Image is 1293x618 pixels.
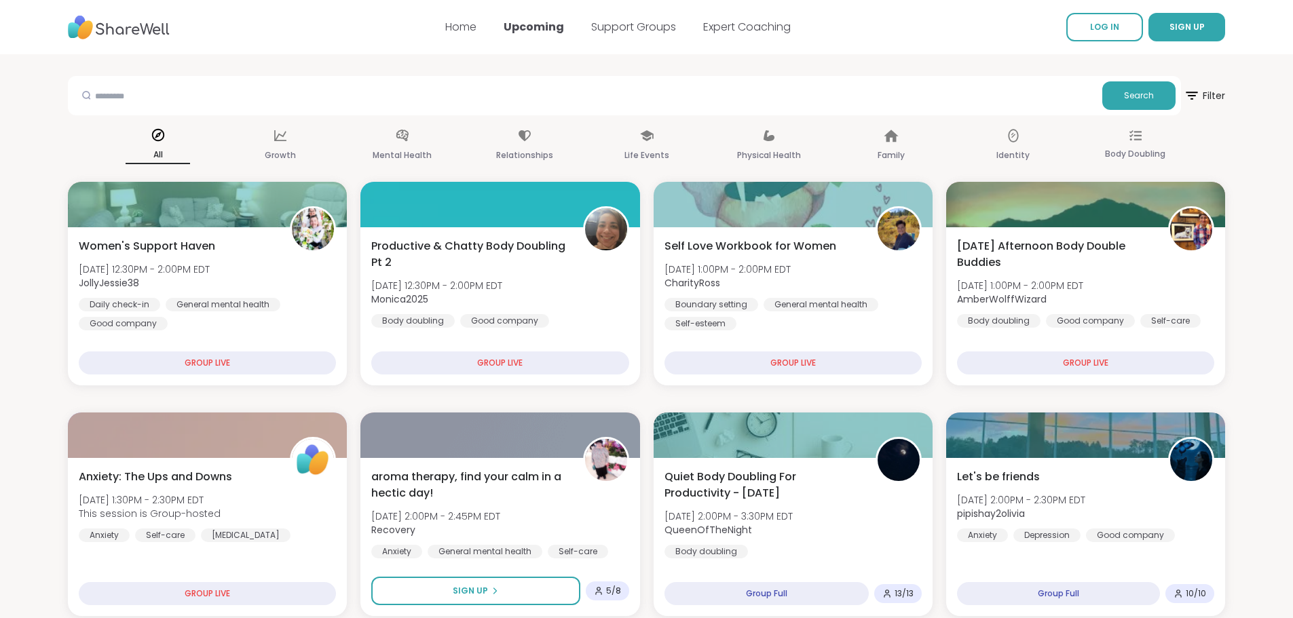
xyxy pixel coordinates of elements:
[292,208,334,250] img: JollyJessie38
[135,528,195,542] div: Self-care
[68,9,170,46] img: ShareWell Nav Logo
[371,238,567,271] span: Productive & Chatty Body Doubling Pt 2
[1102,81,1176,110] button: Search
[445,19,476,35] a: Home
[664,509,793,523] span: [DATE] 2:00PM - 3:30PM EDT
[201,528,291,542] div: [MEDICAL_DATA]
[664,469,861,501] span: Quiet Body Doubling For Productivity - [DATE]
[957,507,1025,520] b: pipishay2olivia
[504,19,564,35] a: Upcoming
[664,351,922,374] div: GROUP LIVE
[79,493,221,507] span: [DATE] 1:30PM - 2:30PM EDT
[664,263,791,276] span: [DATE] 1:00PM - 2:00PM EDT
[79,276,139,290] b: JollyJessie38
[371,469,567,501] span: aroma therapy, find your calm in a hectic day!
[79,238,215,254] span: Women's Support Haven
[664,238,836,254] span: Self Love Workbook for Women
[79,507,221,520] span: This session is Group-hosted
[585,439,627,481] img: Recovery
[548,545,608,558] div: Self-care
[373,147,432,163] p: Mental Health
[703,19,791,35] a: Expert Coaching
[878,439,920,481] img: QueenOfTheNight
[606,585,621,596] span: 5 / 8
[895,588,914,599] span: 13 / 13
[1013,528,1081,542] div: Depression
[1124,90,1154,102] span: Search
[79,469,232,485] span: Anxiety: The Ups and Downs
[371,314,455,328] div: Body doubling
[265,147,296,163] p: Growth
[664,582,869,605] div: Group Full
[957,528,1008,542] div: Anxiety
[1086,528,1175,542] div: Good company
[460,314,549,328] div: Good company
[1186,588,1206,599] span: 10 / 10
[496,147,553,163] p: Relationships
[428,545,542,558] div: General mental health
[737,147,801,163] p: Physical Health
[1066,13,1143,41] a: LOG IN
[79,582,336,605] div: GROUP LIVE
[79,351,336,374] div: GROUP LIVE
[957,314,1041,328] div: Body doubling
[957,351,1214,374] div: GROUP LIVE
[878,208,920,250] img: CharityRoss
[371,577,580,605] button: Sign Up
[957,238,1153,271] span: [DATE] Afternoon Body Double Buddies
[664,298,758,311] div: Boundary setting
[957,469,1040,485] span: Let's be friends
[1170,439,1212,481] img: pipishay2olivia
[1169,21,1205,33] span: SIGN UP
[79,317,168,330] div: Good company
[664,317,736,330] div: Self-esteem
[1046,314,1135,328] div: Good company
[764,298,878,311] div: General mental health
[1184,79,1225,112] span: Filter
[79,528,130,542] div: Anxiety
[79,263,210,276] span: [DATE] 12:30PM - 2:00PM EDT
[371,351,629,374] div: GROUP LIVE
[1140,314,1201,328] div: Self-care
[371,292,428,306] b: Monica2025
[957,292,1047,306] b: AmberWolffWizard
[591,19,676,35] a: Support Groups
[957,279,1083,292] span: [DATE] 1:00PM - 2:00PM EDT
[1148,13,1225,41] button: SIGN UP
[664,545,748,558] div: Body doubling
[957,493,1085,507] span: [DATE] 2:00PM - 2:30PM EDT
[371,279,502,292] span: [DATE] 12:30PM - 2:00PM EDT
[996,147,1030,163] p: Identity
[624,147,669,163] p: Life Events
[1170,208,1212,250] img: AmberWolffWizard
[126,147,190,164] p: All
[878,147,905,163] p: Family
[292,439,334,481] img: ShareWell
[1184,76,1225,115] button: Filter
[1090,21,1119,33] span: LOG IN
[664,276,720,290] b: CharityRoss
[166,298,280,311] div: General mental health
[957,582,1160,605] div: Group Full
[371,545,422,558] div: Anxiety
[453,585,488,597] span: Sign Up
[1105,146,1165,162] p: Body Doubling
[371,523,415,537] b: Recovery
[585,208,627,250] img: Monica2025
[664,523,752,537] b: QueenOfTheNight
[371,509,500,523] span: [DATE] 2:00PM - 2:45PM EDT
[79,298,160,311] div: Daily check-in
